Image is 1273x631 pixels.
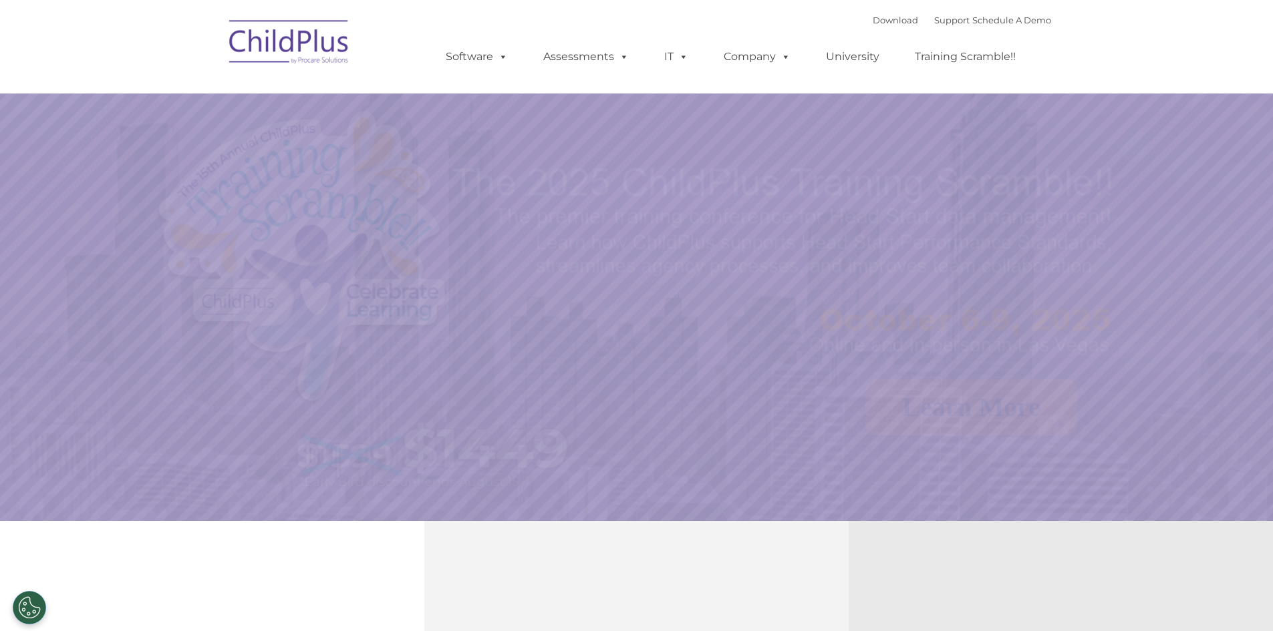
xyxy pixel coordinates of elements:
[710,43,804,70] a: Company
[873,15,1051,25] font: |
[972,15,1051,25] a: Schedule A Demo
[223,11,356,77] img: ChildPlus by Procare Solutions
[873,15,918,25] a: Download
[432,43,521,70] a: Software
[813,43,893,70] a: University
[13,591,46,624] button: Cookies Settings
[934,15,970,25] a: Support
[530,43,642,70] a: Assessments
[651,43,702,70] a: IT
[865,379,1077,435] a: Learn More
[901,43,1029,70] a: Training Scramble!!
